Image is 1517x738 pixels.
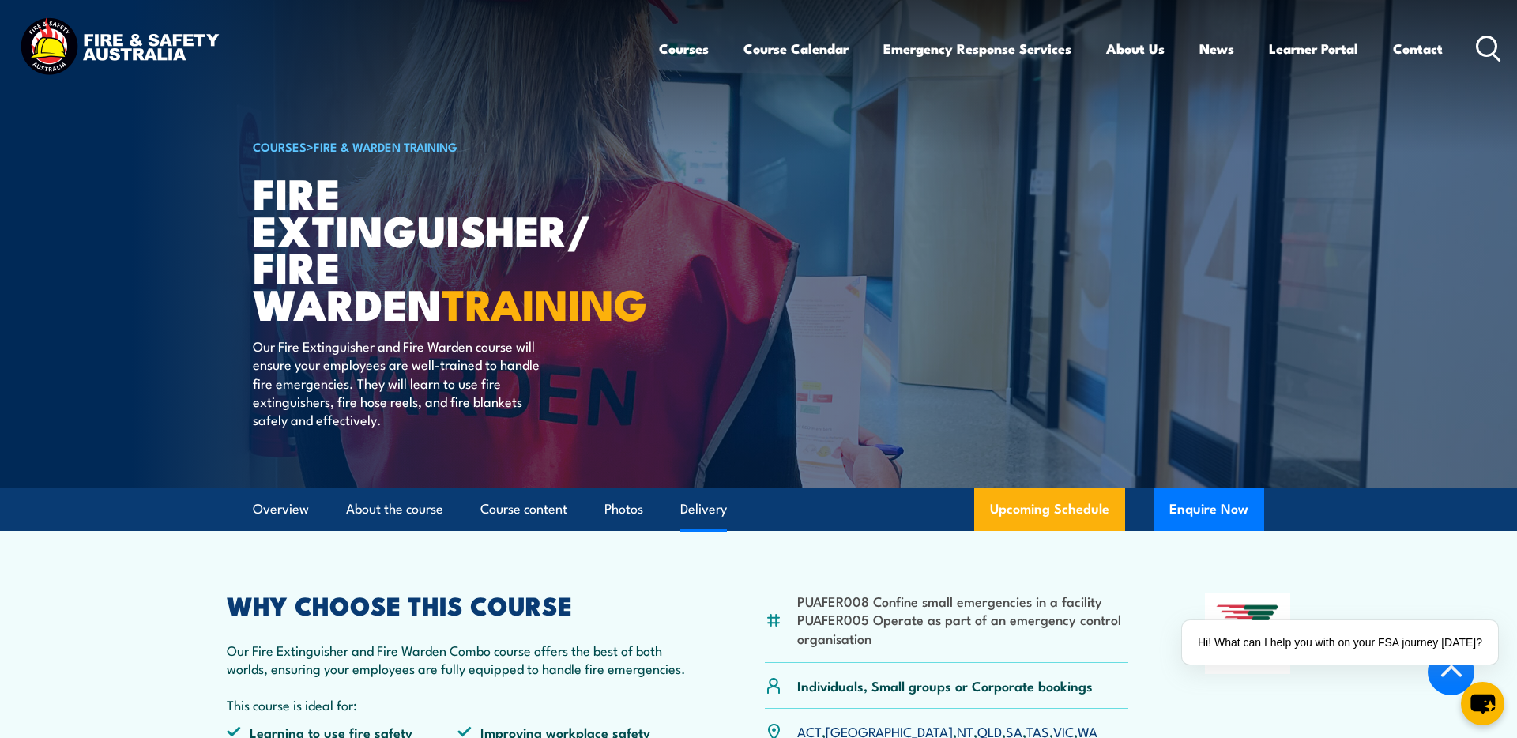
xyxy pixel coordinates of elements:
p: Our Fire Extinguisher and Fire Warden course will ensure your employees are well-trained to handl... [253,337,541,429]
strong: TRAINING [442,269,647,335]
button: Enquire Now [1154,488,1264,531]
a: Upcoming Schedule [974,488,1125,531]
a: Fire & Warden Training [314,137,457,155]
a: About Us [1106,28,1165,70]
h1: Fire Extinguisher/ Fire Warden [253,174,643,322]
a: Courses [659,28,709,70]
img: Nationally Recognised Training logo. [1205,593,1290,674]
a: Emergency Response Services [883,28,1071,70]
a: Photos [604,488,643,530]
a: Course content [480,488,567,530]
li: PUAFER005 Operate as part of an emergency control organisation [797,610,1128,647]
h6: > [253,137,643,156]
p: This course is ideal for: [227,695,688,714]
button: chat-button [1461,682,1504,725]
a: Overview [253,488,309,530]
p: Our Fire Extinguisher and Fire Warden Combo course offers the best of both worlds, ensuring your ... [227,641,688,678]
a: Course Calendar [743,28,849,70]
h2: WHY CHOOSE THIS COURSE [227,593,688,616]
a: News [1199,28,1234,70]
a: Contact [1393,28,1443,70]
a: COURSES [253,137,307,155]
p: Individuals, Small groups or Corporate bookings [797,676,1093,695]
a: Learner Portal [1269,28,1358,70]
li: PUAFER008 Confine small emergencies in a facility [797,592,1128,610]
div: Hi! What can I help you with on your FSA journey [DATE]? [1182,620,1498,665]
a: Delivery [680,488,727,530]
a: About the course [346,488,443,530]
